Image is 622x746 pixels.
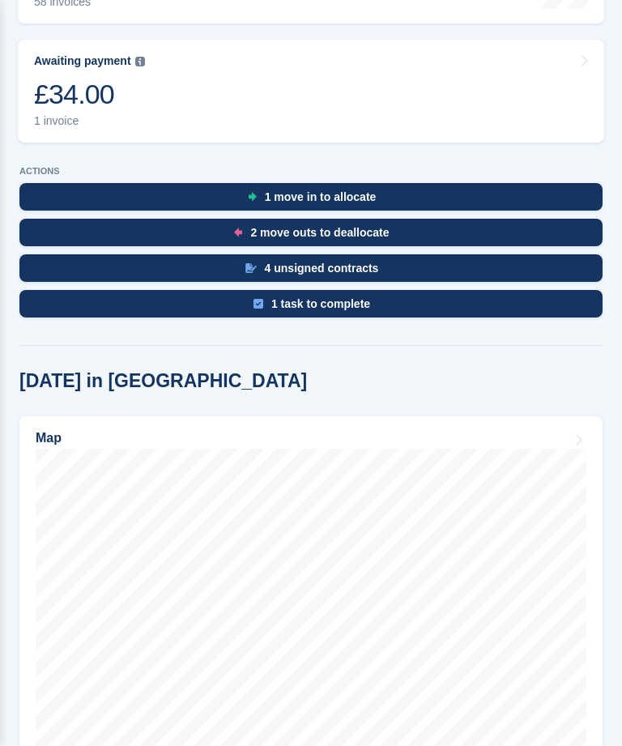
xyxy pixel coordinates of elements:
[19,254,603,290] a: 4 unsigned contracts
[36,431,62,445] h2: Map
[135,57,145,66] img: icon-info-grey-7440780725fd019a000dd9b08b2336e03edf1995a4989e88bcd33f0948082b44.svg
[19,219,603,254] a: 2 move outs to deallocate
[265,262,379,275] div: 4 unsigned contracts
[34,114,145,128] div: 1 invoice
[34,78,145,111] div: £34.00
[248,192,257,202] img: move_ins_to_allocate_icon-fdf77a2bb77ea45bf5b3d319d69a93e2d87916cf1d5bf7949dd705db3b84f3ca.svg
[253,299,263,309] img: task-75834270c22a3079a89374b754ae025e5fb1db73e45f91037f5363f120a921f8.svg
[19,290,603,326] a: 1 task to complete
[19,166,603,177] p: ACTIONS
[18,40,604,143] a: Awaiting payment £34.00 1 invoice
[19,370,307,392] h2: [DATE] in [GEOGRAPHIC_DATA]
[245,263,257,273] img: contract_signature_icon-13c848040528278c33f63329250d36e43548de30e8caae1d1a13099fd9432cc5.svg
[34,54,131,68] div: Awaiting payment
[19,183,603,219] a: 1 move in to allocate
[265,190,377,203] div: 1 move in to allocate
[234,228,242,237] img: move_outs_to_deallocate_icon-f764333ba52eb49d3ac5e1228854f67142a1ed5810a6f6cc68b1a99e826820c5.svg
[271,297,370,310] div: 1 task to complete
[250,226,389,239] div: 2 move outs to deallocate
